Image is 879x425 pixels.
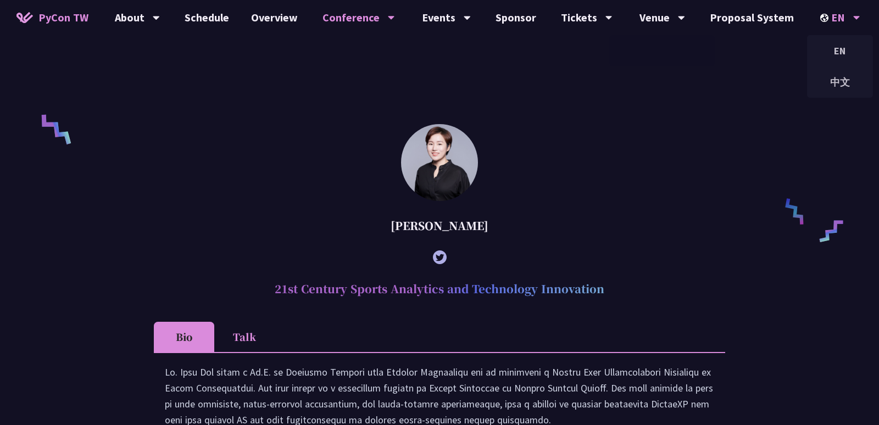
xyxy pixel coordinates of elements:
img: Home icon of PyCon TW 2025 [16,12,33,23]
img: Tica Lin [401,124,478,201]
div: EN [807,38,873,64]
span: PyCon TW [38,9,88,26]
h2: 21st Century Sports Analytics and Technology Innovation [154,272,725,305]
li: Talk [214,322,275,352]
img: Locale Icon [820,14,831,22]
div: 中文 [807,69,873,95]
a: PyCon TW [5,4,99,31]
div: [PERSON_NAME] [154,209,725,242]
li: Bio [154,322,214,352]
